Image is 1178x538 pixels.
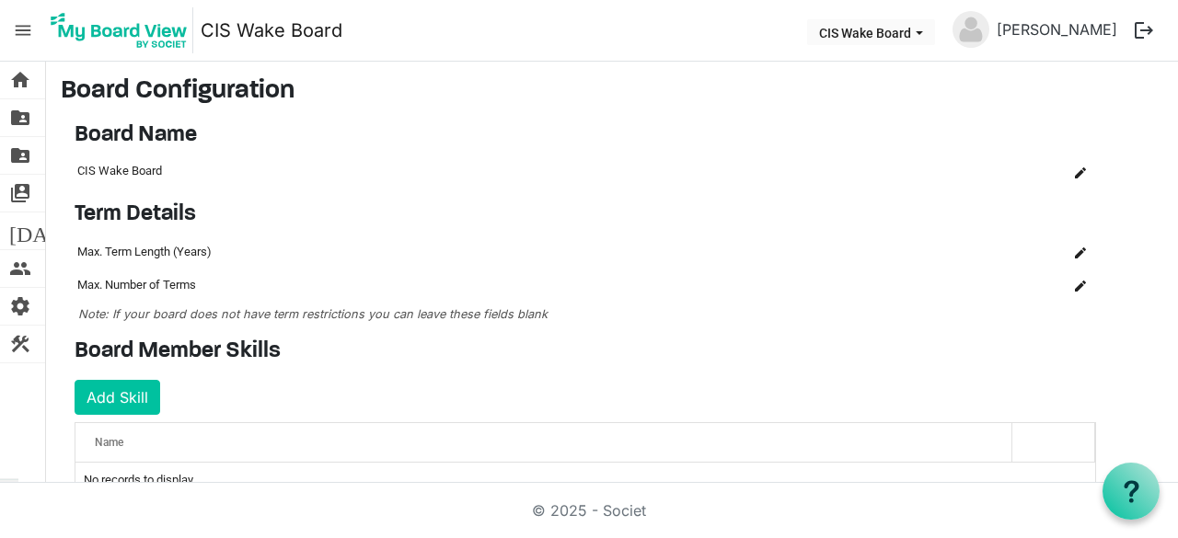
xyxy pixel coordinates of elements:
td: Max. Number of Terms column header Name [75,269,940,302]
h3: Board Configuration [61,76,1163,108]
td: Max. Term Length (Years) column header Name [75,235,940,269]
img: no-profile-picture.svg [953,11,989,48]
img: My Board View Logo [45,7,193,53]
a: My Board View Logo [45,7,201,53]
a: © 2025 - Societ [532,501,646,520]
td: is Command column column header [1013,269,1096,302]
td: column header Name [940,235,1013,269]
h4: Board Member Skills [75,338,1096,365]
td: is Command column column header [1013,235,1096,269]
h4: Term Details [75,201,1096,228]
span: home [9,62,31,98]
span: folder_shared [9,137,31,174]
span: settings [9,288,31,325]
button: CIS Wake Board dropdownbutton [807,19,935,45]
a: [PERSON_NAME] [989,11,1125,48]
span: folder_shared [9,99,31,136]
button: Add Skill [75,380,160,415]
td: column header Name [940,269,1013,302]
button: Edit [1068,272,1093,298]
button: Edit [1068,158,1093,184]
span: Note: If your board does not have term restrictions you can leave these fields blank [78,307,548,321]
button: Edit [1068,239,1093,265]
h4: Board Name [75,122,1096,149]
td: CIS Wake Board column header Name [75,155,1032,187]
span: Name [95,436,123,449]
span: [DATE] [9,212,80,249]
td: No records to display [75,463,1095,498]
span: people [9,250,31,287]
button: logout [1125,11,1163,50]
a: CIS Wake Board [201,12,342,49]
span: switch_account [9,175,31,212]
td: is Command column column header [1032,155,1096,187]
span: construction [9,326,31,362]
span: menu [6,13,40,48]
